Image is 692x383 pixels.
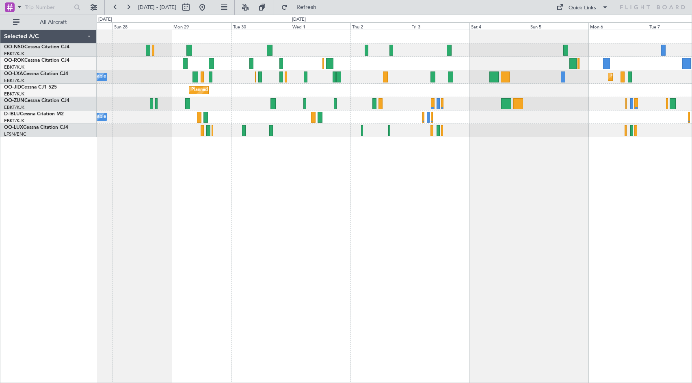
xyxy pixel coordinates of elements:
div: Fri 3 [410,22,469,30]
div: Mon 6 [588,22,648,30]
a: EBKT/KJK [4,91,24,97]
a: OO-NSGCessna Citation CJ4 [4,45,69,50]
span: OO-ZUN [4,98,24,103]
span: OO-NSG [4,45,24,50]
a: OO-LXACessna Citation CJ4 [4,71,68,76]
div: Sun 28 [112,22,172,30]
span: All Aircraft [21,19,86,25]
a: EBKT/KJK [4,51,24,57]
span: Refresh [290,4,324,10]
div: [DATE] [292,16,306,23]
button: Quick Links [552,1,612,14]
a: OO-ROKCessna Citation CJ4 [4,58,69,63]
div: Sat 4 [469,22,529,30]
button: Refresh [277,1,326,14]
div: Thu 2 [350,22,410,30]
a: EBKT/KJK [4,64,24,70]
div: Quick Links [569,4,596,12]
span: OO-JID [4,85,21,90]
a: EBKT/KJK [4,78,24,84]
span: D-IBLU [4,112,20,117]
span: OO-LUX [4,125,23,130]
span: OO-ROK [4,58,24,63]
a: EBKT/KJK [4,104,24,110]
button: All Aircraft [9,16,88,29]
a: OO-JIDCessna CJ1 525 [4,85,57,90]
span: [DATE] - [DATE] [138,4,176,11]
div: Tue 30 [231,22,291,30]
input: Trip Number [25,1,71,13]
a: OO-LUXCessna Citation CJ4 [4,125,68,130]
span: OO-LXA [4,71,23,76]
div: Sun 5 [529,22,588,30]
a: OO-ZUNCessna Citation CJ4 [4,98,69,103]
div: [DATE] [98,16,112,23]
a: EBKT/KJK [4,118,24,124]
a: LFSN/ENC [4,131,26,137]
a: D-IBLUCessna Citation M2 [4,112,64,117]
div: Wed 1 [291,22,350,30]
div: Mon 29 [172,22,231,30]
div: Planned Maint Kortrijk-[GEOGRAPHIC_DATA] [191,84,286,96]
